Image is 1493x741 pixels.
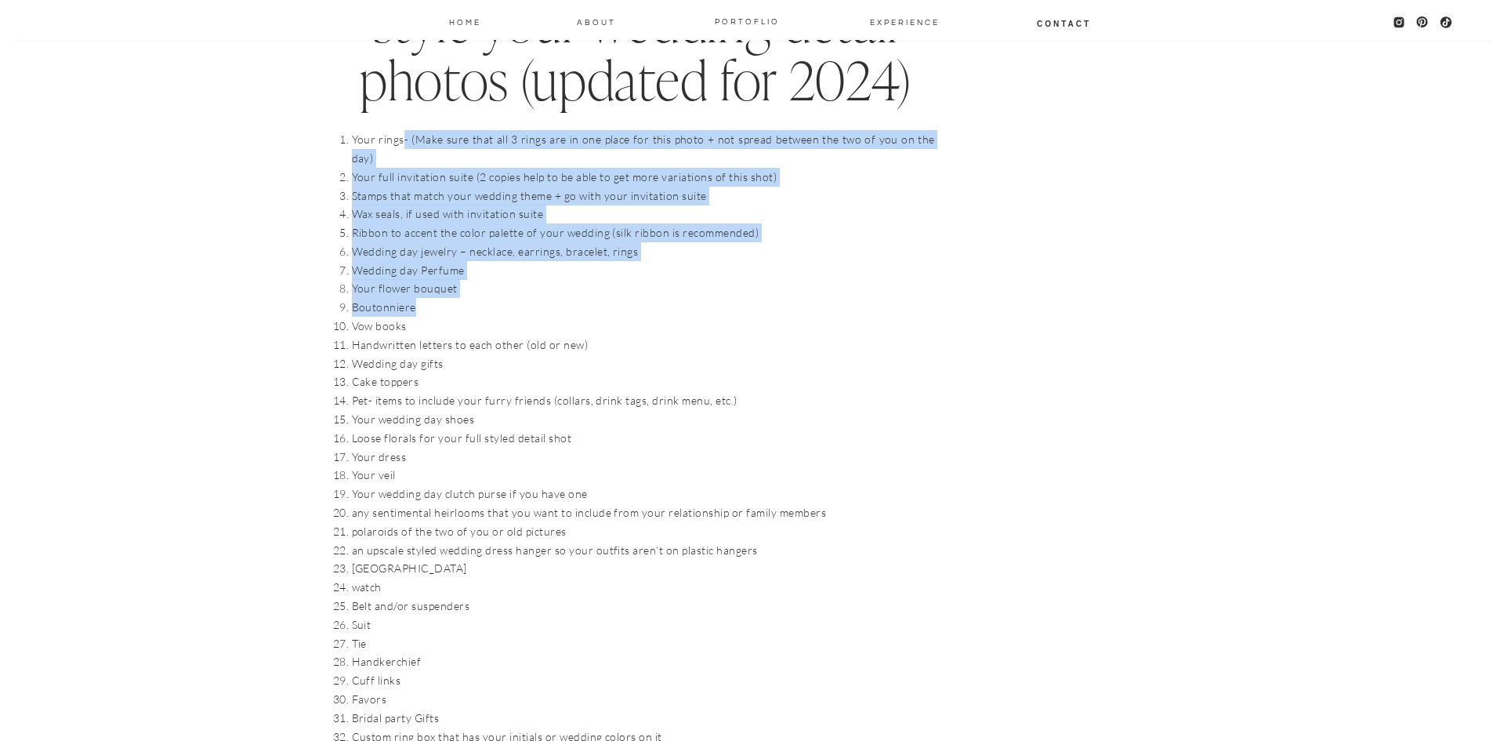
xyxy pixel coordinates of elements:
[352,354,935,373] li: Wedding day gifts
[352,709,935,728] li: Bridal party Gifts
[352,429,935,448] li: Loose florals for your full styled detail shot
[352,671,935,690] li: Cuff links
[352,690,935,709] li: Favors
[352,466,935,485] li: Your veil
[352,410,935,429] li: Your wedding day shoes
[352,298,935,317] li: Boutonniere
[448,15,483,27] a: Home
[352,336,935,354] li: Handwritten letters to each other (old or new)
[352,130,935,168] li: Your rings- (Make sure that all 3 rings are in one place for this photo + not spread between the ...
[352,372,935,391] li: Cake toppers
[352,597,935,616] li: Belt and/or suspenders
[1036,16,1093,29] a: Contact
[352,522,935,541] li: polaroids of the two of you or old pictures
[708,14,786,27] a: PORTOFLIO
[352,503,935,522] li: any sentimental heirlooms that you want to include from your relationship or family members
[352,223,935,242] li: Ribbon to accent the color palette of your wedding (silk ribbon is recommended)
[352,634,935,653] li: Tie
[352,652,935,671] li: Handkerchief
[352,168,935,187] li: Your full invitation suite (2 copies help to be able to get more variations of this shot)
[352,448,935,467] li: Your dress
[352,616,935,634] li: Suit
[352,261,935,280] li: Wedding day Perfume
[352,187,935,205] li: Stamps that match your wedding theme + go with your invitation suite
[352,317,935,336] li: Vow books
[352,242,935,261] li: Wedding day jewelry – necklace, earrings, bracelet, rings
[870,15,927,27] a: EXPERIENCE
[352,541,935,560] li: an upscale styled wedding dress hanger so your outfits aren’t on plastic hangers
[352,279,935,298] li: Your flower bouquet
[352,205,935,223] li: Wax seals, if used with invitation suite
[576,15,617,27] a: About
[352,485,935,503] li: Your wedding day clutch purse if you have one
[352,391,935,410] li: Pet- items to include your furry friends (collars, drink tags, drink menu, etc.)
[352,578,935,597] li: watch
[352,559,935,578] li: [GEOGRAPHIC_DATA]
